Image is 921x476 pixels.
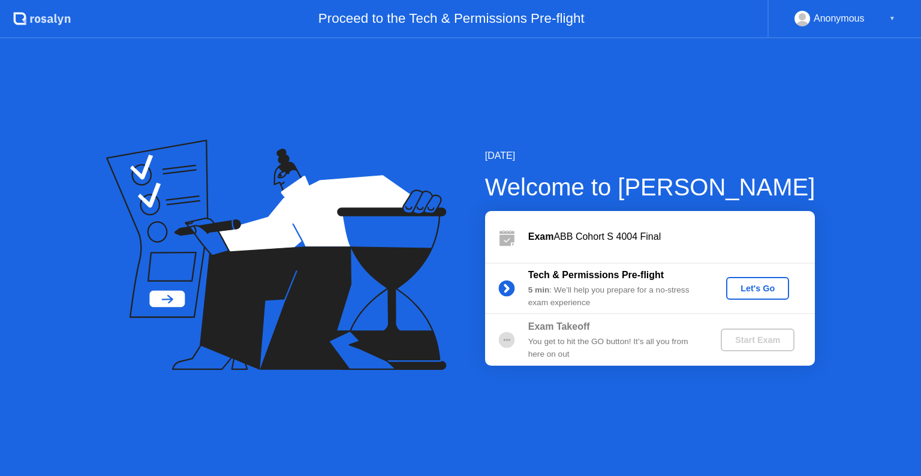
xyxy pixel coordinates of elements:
div: : We’ll help you prepare for a no-stress exam experience [528,284,701,309]
div: Start Exam [726,335,790,345]
b: Exam Takeoff [528,321,590,332]
div: ABB Cohort S 4004 Final [528,230,815,244]
b: 5 min [528,285,550,294]
div: Let's Go [731,284,784,293]
b: Exam [528,231,554,242]
button: Start Exam [721,329,794,351]
div: ▼ [889,11,895,26]
div: [DATE] [485,149,815,163]
div: You get to hit the GO button! It’s all you from here on out [528,336,701,360]
button: Let's Go [726,277,789,300]
div: Anonymous [814,11,865,26]
b: Tech & Permissions Pre-flight [528,270,664,280]
div: Welcome to [PERSON_NAME] [485,169,815,205]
